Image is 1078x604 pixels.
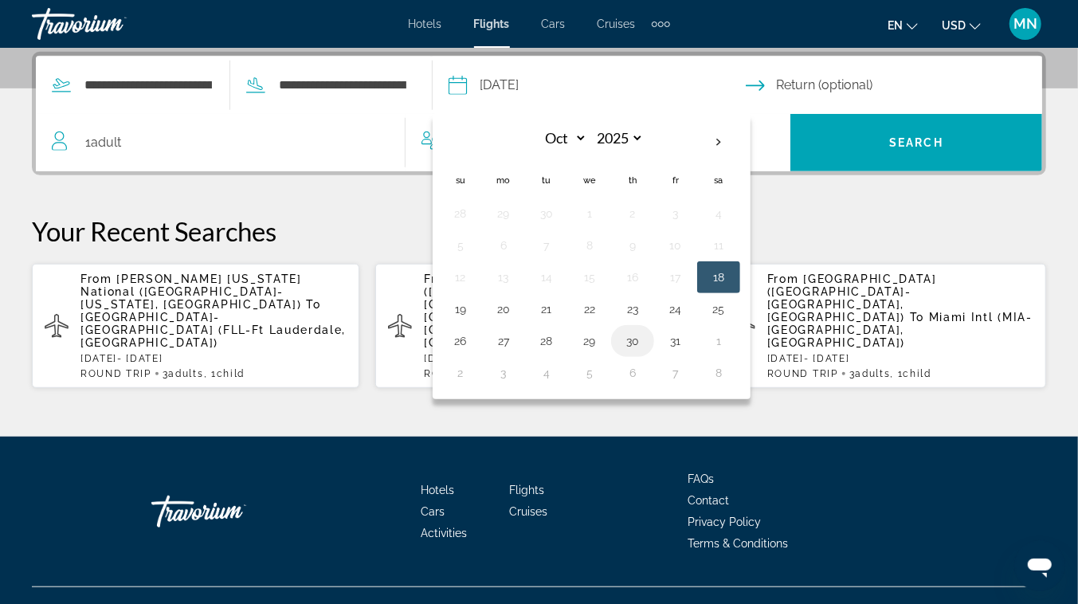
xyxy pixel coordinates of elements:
span: Child [904,368,931,379]
span: Privacy Policy [688,516,761,528]
a: Cars [542,18,566,30]
button: Day 18 [706,266,731,288]
a: FAQs [688,473,714,485]
a: Contact [688,494,729,507]
iframe: Button to launch messaging window [1014,540,1065,591]
p: [DATE] - [DATE] [767,353,1033,364]
a: Travorium [151,488,311,535]
a: Cruises [598,18,636,30]
button: Day 26 [448,330,473,352]
button: From [GEOGRAPHIC_DATA] ([GEOGRAPHIC_DATA]-[GEOGRAPHIC_DATA], [GEOGRAPHIC_DATA]) To Miami Intl (MI... [719,263,1046,389]
button: From [PERSON_NAME] [US_STATE] National ([GEOGRAPHIC_DATA]-[US_STATE], [GEOGRAPHIC_DATA]) To [GEOG... [32,263,359,389]
button: Day 15 [577,266,602,288]
button: Day 10 [663,234,688,257]
button: Day 5 [448,234,473,257]
button: Day 1 [706,330,731,352]
button: Day 3 [491,362,516,384]
button: Day 16 [620,266,645,288]
button: Day 17 [663,266,688,288]
button: Day 5 [577,362,602,384]
span: 1 [85,131,121,154]
button: Travelers: 1 adult, 0 children [36,114,790,171]
span: Miami Intl (MIA-[GEOGRAPHIC_DATA], [GEOGRAPHIC_DATA]) [767,311,1033,349]
span: USD [942,19,966,32]
button: Day 6 [491,234,516,257]
button: Day 4 [706,202,731,225]
span: Adult [91,135,121,150]
button: Day 2 [448,362,473,384]
a: Hotels [409,18,442,30]
button: Day 8 [706,362,731,384]
span: , 1 [891,368,931,379]
button: Day 29 [491,202,516,225]
button: Day 31 [663,330,688,352]
span: ROUND TRIP [80,368,151,379]
button: Day 4 [534,362,559,384]
span: Child [217,368,245,379]
button: Day 3 [663,202,688,225]
button: Change currency [942,14,981,37]
a: Terms & Conditions [688,537,788,550]
button: Day 27 [491,330,516,352]
button: Day 9 [620,234,645,257]
button: Day 28 [534,330,559,352]
span: To [910,311,924,324]
button: From [US_STATE] Dulles Intl ([GEOGRAPHIC_DATA]-[US_STATE], [GEOGRAPHIC_DATA]) To [GEOGRAPHIC_DATA... [375,263,703,389]
span: ROUND TRIP [424,368,495,379]
button: Day 19 [448,298,473,320]
span: [GEOGRAPHIC_DATA] ([GEOGRAPHIC_DATA]-[GEOGRAPHIC_DATA], [GEOGRAPHIC_DATA]) [767,273,937,324]
button: Day 14 [534,266,559,288]
button: Day 6 [620,362,645,384]
button: Depart date: Oct 18, 2025 [449,57,746,114]
button: Day 11 [706,234,731,257]
p: Your Recent Searches [32,215,1046,247]
span: en [888,19,903,32]
a: Activities [421,527,467,539]
button: Day 20 [491,298,516,320]
select: Select year [592,124,644,152]
span: Cruises [509,505,547,518]
button: Day 30 [620,330,645,352]
span: From [767,273,799,285]
span: 3 [849,368,891,379]
button: Day 2 [620,202,645,225]
span: [GEOGRAPHIC_DATA]-[GEOGRAPHIC_DATA] (FLL-Ft Lauderdale, [GEOGRAPHIC_DATA]) [80,311,346,349]
button: Day 24 [663,298,688,320]
span: Search [889,136,943,149]
button: Day 8 [577,234,602,257]
button: Extra navigation items [652,11,670,37]
span: To [306,298,320,311]
button: Return date [746,57,1043,114]
p: [DATE] - [DATE] [80,353,347,364]
a: Flights [509,484,544,496]
a: Flights [474,18,510,30]
span: [PERSON_NAME] [US_STATE] National ([GEOGRAPHIC_DATA]-[US_STATE], [GEOGRAPHIC_DATA]) [80,273,302,311]
span: [US_STATE] Dulles Intl ([GEOGRAPHIC_DATA]-[US_STATE], [GEOGRAPHIC_DATA]) [424,273,646,311]
a: Cars [421,505,445,518]
button: Day 28 [448,202,473,225]
span: MN [1013,16,1037,32]
button: Day 7 [663,362,688,384]
span: 3 [163,368,204,379]
div: Search widget [36,56,1042,171]
span: From [80,273,112,285]
button: Day 29 [577,330,602,352]
button: Next month [697,124,740,161]
span: Adults [169,368,204,379]
span: From [424,273,456,285]
span: ROUND TRIP [767,368,838,379]
button: User Menu [1005,7,1046,41]
p: [DATE] - [DATE] [424,353,690,364]
a: Hotels [421,484,454,496]
button: Search [790,114,1042,171]
button: Day 13 [491,266,516,288]
button: Day 22 [577,298,602,320]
